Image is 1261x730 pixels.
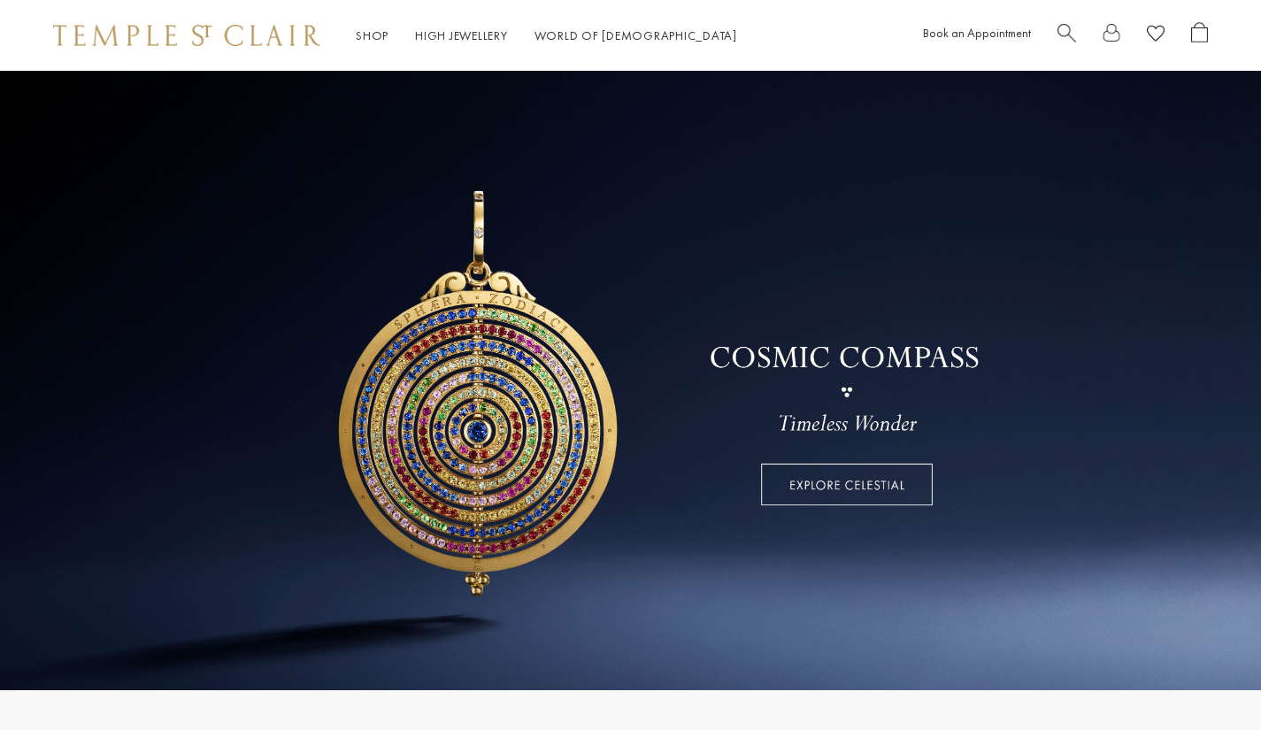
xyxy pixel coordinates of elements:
[1147,22,1165,50] a: View Wishlist
[1057,22,1076,50] a: Search
[415,27,508,43] a: High JewelleryHigh Jewellery
[1191,22,1208,50] a: Open Shopping Bag
[923,25,1031,41] a: Book an Appointment
[53,25,320,46] img: Temple St. Clair
[356,25,737,47] nav: Main navigation
[534,27,737,43] a: World of [DEMOGRAPHIC_DATA]World of [DEMOGRAPHIC_DATA]
[356,27,388,43] a: ShopShop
